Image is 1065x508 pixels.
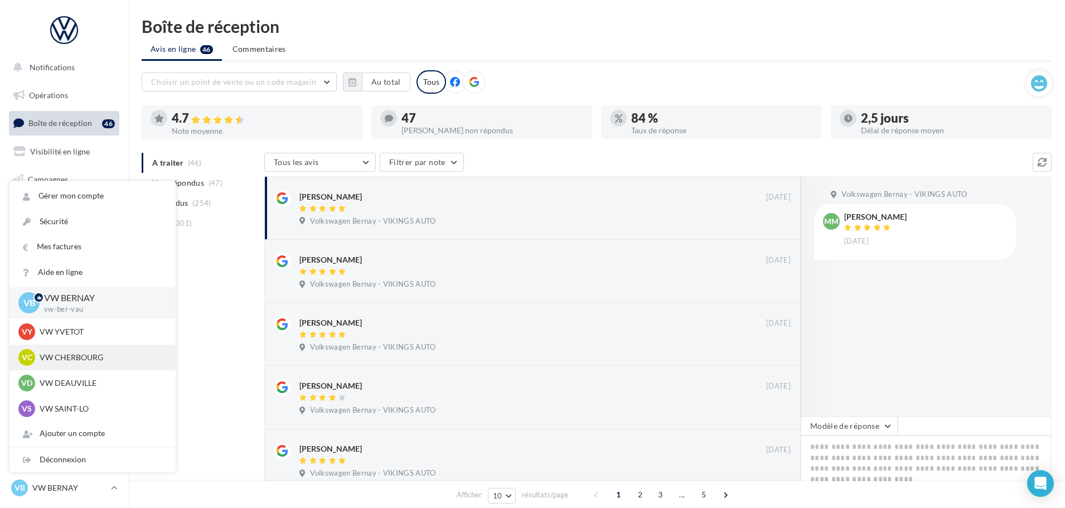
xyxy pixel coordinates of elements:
p: VW BERNAY [32,482,106,494]
span: Tous les avis [274,157,319,167]
div: Ajouter un compte [9,421,176,446]
div: [PERSON_NAME] [299,254,362,265]
span: MM [824,216,839,227]
span: Volkswagen Bernay - VIKINGS AUTO [310,342,435,352]
span: résultats/page [522,490,568,500]
span: 1 [609,486,627,504]
div: 2,5 jours [861,112,1043,124]
button: 10 [488,488,516,504]
a: Campagnes DataOnDemand [7,316,122,349]
span: [DATE] [844,236,869,246]
div: Taux de réponse [631,127,813,134]
a: Contacts [7,195,122,219]
a: Sécurité [9,209,176,234]
div: 47 [401,112,583,124]
span: Afficher [457,490,482,500]
button: Filtrer par note [380,153,464,172]
p: VW YVETOT [40,326,162,337]
a: Calendrier [7,251,122,274]
a: Aide en ligne [9,260,176,285]
div: [PERSON_NAME] [299,443,362,454]
span: (301) [173,219,192,228]
button: Au total [343,72,410,91]
span: VS [22,403,32,414]
p: VW SAINT-LO [40,403,162,414]
a: VB VW BERNAY [9,477,119,499]
span: Choisir un point de vente ou un code magasin [151,77,316,86]
span: Volkswagen Bernay - VIKINGS AUTO [310,468,435,478]
span: (254) [192,199,211,207]
span: 10 [493,491,502,500]
span: VB [23,297,35,309]
span: Campagnes [28,174,68,183]
button: Au total [362,72,410,91]
div: Open Intercom Messenger [1027,470,1054,497]
span: VD [21,378,32,389]
span: Volkswagen Bernay - VIKINGS AUTO [310,279,435,289]
div: Boîte de réception [142,18,1052,35]
div: Délai de réponse moyen [861,127,1043,134]
p: VW DEAUVILLE [40,378,162,389]
button: Tous les avis [264,153,376,172]
div: 4.7 [172,112,354,125]
div: 46 [102,119,115,128]
span: [DATE] [766,318,791,328]
span: 3 [651,486,669,504]
span: [DATE] [766,445,791,455]
div: 84 % [631,112,813,124]
div: Note moyenne [172,127,354,135]
a: Mes factures [9,234,176,259]
div: [PERSON_NAME] [844,213,907,221]
span: VY [22,326,32,337]
span: ... [673,486,691,504]
div: [PERSON_NAME] non répondus [401,127,583,134]
a: Visibilité en ligne [7,140,122,163]
span: 2 [631,486,649,504]
span: Boîte de réception [28,118,92,128]
span: (47) [209,178,222,187]
span: Volkswagen Bernay - VIKINGS AUTO [310,216,435,226]
span: Volkswagen Bernay - VIKINGS AUTO [841,190,967,200]
span: Volkswagen Bernay - VIKINGS AUTO [310,405,435,415]
span: Commentaires [233,43,286,55]
button: Choisir un point de vente ou un code magasin [142,72,337,91]
span: Opérations [29,90,68,100]
span: [DATE] [766,381,791,391]
span: [DATE] [766,255,791,265]
div: [PERSON_NAME] [299,317,362,328]
div: Tous [417,70,446,94]
a: PLV et print personnalisable [7,278,122,311]
button: Notifications [7,56,117,79]
div: Déconnexion [9,447,176,472]
span: Non répondus [152,177,204,188]
a: Campagnes [7,168,122,191]
p: vw-ber-vau [44,304,158,315]
span: VC [22,352,32,363]
span: VB [14,482,25,494]
div: [PERSON_NAME] [299,191,362,202]
a: Opérations [7,84,122,107]
p: VW BERNAY [44,292,158,304]
span: 5 [695,486,713,504]
a: Gérer mon compte [9,183,176,209]
a: Médiathèque [7,223,122,246]
div: [PERSON_NAME] [299,380,362,391]
span: Visibilité en ligne [30,147,90,156]
p: VW CHERBOURG [40,352,162,363]
button: Modèle de réponse [801,417,898,436]
span: [DATE] [766,192,791,202]
span: Notifications [30,62,75,72]
a: Boîte de réception46 [7,111,122,135]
